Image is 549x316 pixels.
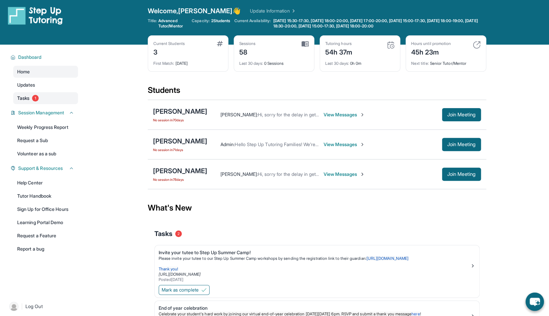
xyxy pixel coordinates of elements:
[411,46,451,57] div: 45h 23m
[325,61,349,66] span: Last 30 days :
[155,245,479,284] a: Invite your tutee to Step Up Summer Camp!Please invite your tutee to our Step Up Summer Camp work...
[411,61,429,66] span: Next title :
[324,111,365,118] span: View Messages
[13,203,78,215] a: Sign Up for Office Hours
[148,18,157,29] span: Title:
[148,85,486,99] div: Students
[17,68,30,75] span: Home
[153,137,207,146] div: [PERSON_NAME]
[13,217,78,228] a: Learning Portal Demo
[153,107,207,116] div: [PERSON_NAME]
[301,41,309,47] img: card
[13,135,78,146] a: Request a Sub
[220,171,258,177] span: [PERSON_NAME] :
[8,6,63,25] img: logo
[239,57,309,66] div: 0 Sessions
[324,171,365,178] span: View Messages
[159,266,178,271] span: Thank you!
[442,138,481,151] button: Join Meeting
[159,285,210,295] button: Mark as complete
[273,18,485,29] span: [DATE] 15:30-17:30, [DATE] 18:00-20:00, [DATE] 17:00-20:00, [DATE] 15:00-17:30, [DATE] 18:00-19:0...
[360,142,365,147] img: Chevron-Right
[16,165,74,172] button: Support & Resources
[473,41,481,49] img: card
[13,79,78,91] a: Updates
[325,57,395,66] div: 0h 0m
[13,66,78,78] a: Home
[17,95,29,101] span: Tasks
[159,305,470,311] div: End of year celebration
[153,177,207,182] span: No session in 78 days
[272,18,486,29] a: [DATE] 15:30-17:30, [DATE] 18:00-20:00, [DATE] 17:00-20:00, [DATE] 15:00-17:30, [DATE] 18:00-19:0...
[290,8,296,14] img: Chevron Right
[234,18,270,29] span: Current Availability:
[13,190,78,202] a: Tutor Handbook
[201,287,207,293] img: Mark as complete
[442,168,481,181] button: Join Meeting
[447,113,476,117] span: Join Meeting
[153,46,185,57] div: 3
[17,82,35,88] span: Updates
[16,109,74,116] button: Session Management
[153,166,207,176] div: [PERSON_NAME]
[13,148,78,160] a: Volunteer as a sub
[153,61,175,66] span: First Match :
[211,18,230,23] span: 2 Students
[153,41,185,46] div: Current Students
[159,272,201,277] a: [URL][DOMAIN_NAME]
[442,108,481,121] button: Join Meeting
[25,303,43,310] span: Log Out
[360,112,365,117] img: Chevron-Right
[324,141,365,148] span: View Messages
[239,61,263,66] span: Last 30 days :
[366,256,408,261] a: [URL][DOMAIN_NAME]
[220,112,258,117] span: [PERSON_NAME] :
[250,8,296,14] a: Update Information
[325,41,353,46] div: Tutoring hours
[159,256,470,261] p: Please invite your tutee to our Step Up Summer Camp workshops by sending the registration link to...
[13,243,78,255] a: Report a bug
[447,142,476,146] span: Join Meeting
[239,46,256,57] div: 58
[158,18,188,29] span: Advanced Tutor/Mentor
[162,287,199,293] span: Mark as complete
[13,92,78,104] a: Tasks1
[148,193,486,222] div: What's New
[159,249,470,256] div: Invite your tutee to Step Up Summer Camp!
[411,57,481,66] div: Senior Tutor/Mentor
[192,18,210,23] span: Capacity:
[153,117,207,123] span: No session in 70 days
[13,230,78,242] a: Request a Feature
[21,302,23,310] span: |
[148,6,241,16] span: Welcome, [PERSON_NAME] 👋
[7,299,78,314] a: |Log Out
[325,46,353,57] div: 54h 37m
[360,172,365,177] img: Chevron-Right
[217,41,223,46] img: card
[526,293,544,311] button: chat-button
[153,147,207,152] span: No session in 71 days
[387,41,395,49] img: card
[447,172,476,176] span: Join Meeting
[32,95,39,101] span: 1
[154,229,173,238] span: Tasks
[220,141,235,147] span: Admin :
[153,57,223,66] div: [DATE]
[411,41,451,46] div: Hours until promotion
[239,41,256,46] div: Sessions
[18,165,63,172] span: Support & Resources
[9,302,19,311] img: user-img
[18,54,42,60] span: Dashboard
[13,177,78,189] a: Help Center
[159,277,470,282] div: Posted [DATE]
[18,109,64,116] span: Session Management
[13,121,78,133] a: Weekly Progress Report
[16,54,74,60] button: Dashboard
[175,230,182,237] span: 2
